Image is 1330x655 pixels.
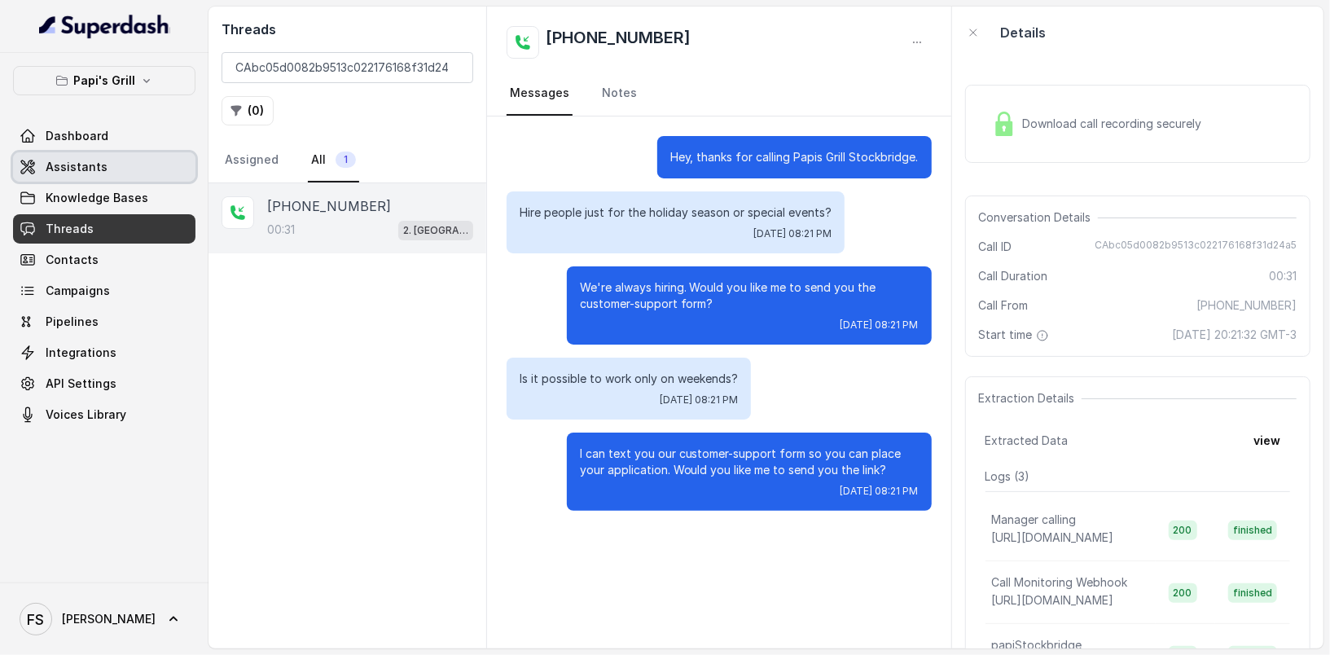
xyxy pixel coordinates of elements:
[403,222,468,239] p: 2. [GEOGRAPHIC_DATA]
[841,319,919,332] span: [DATE] 08:21 PM
[660,393,738,407] span: [DATE] 08:21 PM
[985,433,1069,449] span: Extracted Data
[46,128,108,144] span: Dashboard
[1169,521,1197,540] span: 200
[13,121,195,151] a: Dashboard
[1172,327,1297,343] span: [DATE] 20:21:32 GMT-3
[841,485,919,498] span: [DATE] 08:21 PM
[222,138,282,182] a: Assigned
[979,268,1048,284] span: Call Duration
[13,214,195,244] a: Threads
[546,26,691,59] h2: [PHONE_NUMBER]
[39,13,170,39] img: light.svg
[979,209,1098,226] span: Conversation Details
[46,190,148,206] span: Knowledge Bases
[1095,239,1297,255] span: CAbc05d0082b9513c022176168f31d24a5
[580,446,919,478] p: I can text you our customer-support form so you can place your application. Would you like me to ...
[73,71,135,90] p: Papi's Grill
[13,369,195,398] a: API Settings
[222,96,274,125] button: (0)
[13,338,195,367] a: Integrations
[992,574,1128,591] p: Call Monitoring Webhook
[520,204,832,221] p: Hire people just for the holiday season or special events?
[992,112,1016,136] img: Lock Icon
[308,138,359,182] a: All1
[1269,268,1297,284] span: 00:31
[46,345,116,361] span: Integrations
[267,222,295,238] p: 00:31
[46,221,94,237] span: Threads
[992,530,1114,544] span: [URL][DOMAIN_NAME]
[979,239,1012,255] span: Call ID
[520,371,738,387] p: Is it possible to work only on weekends?
[1228,583,1277,603] span: finished
[979,297,1029,314] span: Call From
[46,252,99,268] span: Contacts
[62,611,156,627] span: [PERSON_NAME]
[28,611,45,628] text: FS
[1244,426,1290,455] button: view
[46,376,116,392] span: API Settings
[979,327,1052,343] span: Start time
[985,468,1290,485] p: Logs ( 3 )
[992,637,1082,653] p: papiStockbridge
[46,314,99,330] span: Pipelines
[46,283,110,299] span: Campaigns
[222,138,473,182] nav: Tabs
[13,152,195,182] a: Assistants
[1196,297,1297,314] span: [PHONE_NUMBER]
[992,593,1114,607] span: [URL][DOMAIN_NAME]
[13,276,195,306] a: Campaigns
[13,596,195,642] a: [PERSON_NAME]
[13,66,195,95] button: Papi's Grill
[222,20,473,39] h2: Threads
[580,279,919,312] p: We're always hiring. Would you like me to send you the customer-support form?
[46,407,126,423] span: Voices Library
[46,159,108,175] span: Assistants
[1023,116,1209,132] span: Download call recording securely
[336,152,356,168] span: 1
[979,390,1082,407] span: Extraction Details
[753,227,832,240] span: [DATE] 08:21 PM
[670,149,919,165] p: Hey, thanks for calling Papis Grill Stockbridge.
[507,72,573,116] a: Messages
[222,52,473,83] input: Search by Call ID or Phone Number
[1228,521,1277,540] span: finished
[13,245,195,275] a: Contacts
[507,72,931,116] nav: Tabs
[267,196,391,216] p: [PHONE_NUMBER]
[13,307,195,336] a: Pipelines
[992,512,1077,528] p: Manager calling
[1001,23,1047,42] p: Details
[13,400,195,429] a: Voices Library
[599,72,640,116] a: Notes
[13,183,195,213] a: Knowledge Bases
[1169,583,1197,603] span: 200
